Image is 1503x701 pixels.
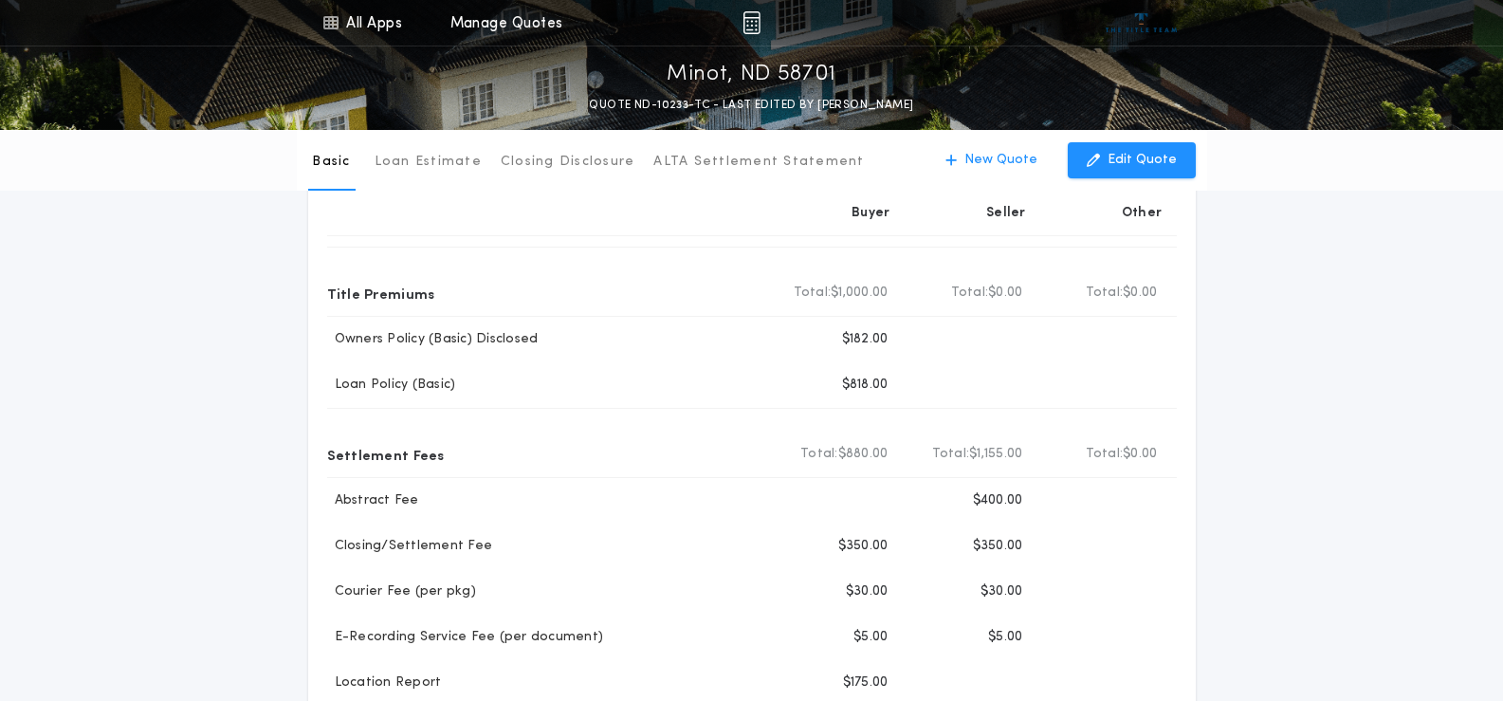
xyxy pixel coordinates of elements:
p: $350.00 [838,537,889,556]
span: $1,155.00 [969,445,1022,464]
p: $400.00 [973,491,1023,510]
span: $0.00 [1123,445,1157,464]
p: Seller [986,204,1026,223]
p: Abstract Fee [327,491,419,510]
p: Edit Quote [1108,151,1177,170]
b: Total: [951,284,989,303]
p: $175.00 [843,673,889,692]
p: $5.00 [988,628,1022,647]
p: Owners Policy (Basic) Disclosed [327,330,539,349]
span: $880.00 [838,445,889,464]
p: Basic [312,153,350,172]
p: Courier Fee (per pkg) [327,582,476,601]
p: $30.00 [846,582,889,601]
p: ALTA Settlement Statement [653,153,864,172]
p: New Quote [964,151,1037,170]
span: $0.00 [1123,284,1157,303]
p: Closing/Settlement Fee [327,537,493,556]
button: Edit Quote [1068,142,1196,178]
b: Total: [800,445,838,464]
span: $1,000.00 [831,284,888,303]
p: QUOTE ND-10233-TC - LAST EDITED BY [PERSON_NAME] [589,96,913,115]
p: Buyer [852,204,889,223]
p: Other [1121,204,1161,223]
p: Settlement Fees [327,439,445,470]
b: Total: [932,445,970,464]
p: Title Premiums [327,278,435,308]
img: img [742,11,761,34]
p: Loan Estimate [375,153,482,172]
p: Closing Disclosure [501,153,635,172]
p: Loan Policy (Basic) [327,376,456,395]
b: Total: [1086,445,1124,464]
p: $350.00 [973,537,1023,556]
p: $5.00 [853,628,888,647]
p: Minot, ND 58701 [667,60,836,90]
img: vs-icon [1106,13,1177,32]
p: E-Recording Service Fee (per document) [327,628,604,647]
span: $0.00 [988,284,1022,303]
p: Location Report [327,673,442,692]
button: New Quote [926,142,1056,178]
b: Total: [794,284,832,303]
p: $182.00 [842,330,889,349]
b: Total: [1086,284,1124,303]
p: $30.00 [981,582,1023,601]
p: $818.00 [842,376,889,395]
